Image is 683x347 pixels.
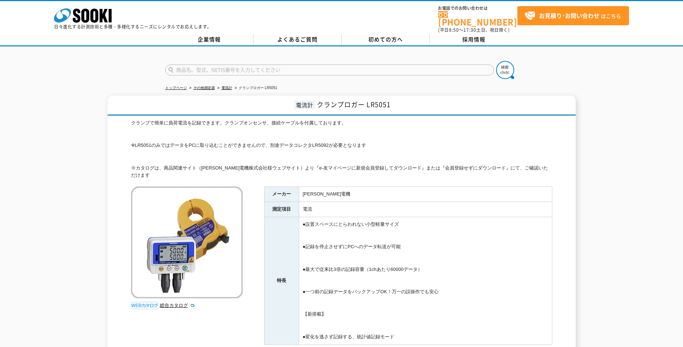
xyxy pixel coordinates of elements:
a: 採用情報 [430,34,518,45]
span: 8:50 [449,27,459,33]
span: お電話でのお問い合わせは [438,6,517,10]
a: トップページ [165,86,187,90]
span: 電流計 [294,101,315,109]
img: webカタログ [131,302,158,309]
span: クランプロガー LR5051 [317,100,391,109]
img: btn_search.png [496,61,514,79]
div: クランプで簡単に負荷電流を記録できます。クランプオンセンサ、接続ケーブルを付属しております。 ※LR5051のみではデータをPCに取り込むことができませんので、別途データコレクタLR5092が必... [131,119,552,179]
p: 日々進化する計測技術と多種・多様化するニーズにレンタルでお応えします。 [54,25,212,29]
a: 初めての方へ [342,34,430,45]
span: 17:30 [463,27,476,33]
li: クランプロガー LR5051 [233,84,278,92]
a: よくあるご質問 [253,34,342,45]
th: メーカー [264,187,299,202]
a: 電流計 [221,86,232,90]
span: 初めての方へ [368,35,403,43]
td: 電流 [299,202,552,217]
a: その他測定器 [193,86,215,90]
a: 企業情報 [165,34,253,45]
th: 測定項目 [264,202,299,217]
a: [PHONE_NUMBER] [438,11,517,26]
td: [PERSON_NAME]電機 [299,187,552,202]
strong: お見積り･お問い合わせ [539,11,599,20]
span: (平日 ～ 土日、祝日除く) [438,27,509,33]
td: ●設置スペースにとらわれない小型軽量サイズ ●記録を停止させずにPCへのデータ転送が可能 ●最大で従来比3倍の記録容量（1chあたり60000データ） ●一つ前の記録データをバックアップOK！万... [299,217,552,344]
input: 商品名、型式、NETIS番号を入力してください [165,65,494,75]
a: 総合カタログ [160,303,195,308]
img: クランプロガー LR5051 [131,186,243,298]
th: 特長 [264,217,299,344]
span: はこちら [525,10,621,21]
a: お見積り･お問い合わせはこちら [517,6,629,25]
